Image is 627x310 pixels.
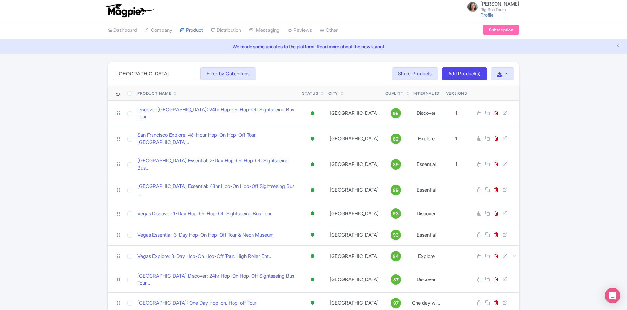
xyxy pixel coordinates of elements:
[409,86,443,101] th: Internal ID
[211,21,241,39] a: Distribution
[409,245,443,267] td: Explore
[483,25,519,35] a: Subscription
[309,134,316,144] div: Active
[137,157,297,172] a: [GEOGRAPHIC_DATA] Essential: 2-Day Hop-On Hop-Off Sightseeing Bus...
[392,67,438,80] a: Share Products
[302,91,319,96] div: Status
[455,110,457,116] span: 1
[137,91,171,96] div: Product Name
[326,203,383,224] td: [GEOGRAPHIC_DATA]
[137,231,274,239] a: Vegas Essential: 3-Day Hop-On Hop-Off Tour & Neon Museum
[249,21,280,39] a: Messaging
[326,177,383,203] td: [GEOGRAPHIC_DATA]
[385,230,407,240] a: 93
[385,91,404,96] div: Quality
[442,67,487,80] a: Add Product(s)
[385,298,407,308] a: 97
[137,210,272,217] a: Vegas Discover: 1-Day Hop-On Hop-Off Sightseeing Bus Tour
[480,1,519,7] span: [PERSON_NAME]
[467,2,478,12] img: jfp7o2nd6rbrsspqilhl.jpg
[385,134,407,144] a: 82
[393,187,399,194] span: 89
[393,161,399,168] span: 89
[385,251,407,261] a: 84
[200,67,256,80] button: Filter by Collections
[104,3,155,18] img: logo-ab69f6fb50320c5b225c76a69d11143b.png
[385,208,407,219] a: 93
[326,224,383,245] td: [GEOGRAPHIC_DATA]
[393,276,399,283] span: 87
[409,203,443,224] td: Discover
[320,21,338,39] a: Other
[4,43,623,50] a: We made some updates to the platform. Read more about the new layout
[288,21,312,39] a: Reviews
[393,231,399,238] span: 93
[137,132,297,146] a: San Francisco Explore: 48-Hour Hop-On Hop-Off Tour, [GEOGRAPHIC_DATA]...
[409,177,443,203] td: Essential
[385,274,407,285] a: 87
[385,185,407,195] a: 89
[309,185,316,195] div: Active
[409,152,443,177] td: Essential
[137,253,273,260] a: Vegas Explore: 3-Day Hop-On Hop-Off Tour, High Roller Ent...
[326,152,383,177] td: [GEOGRAPHIC_DATA]
[605,288,620,303] div: Open Intercom Messenger
[108,21,137,39] a: Dashboard
[393,210,399,217] span: 93
[309,109,316,118] div: Active
[409,267,443,292] td: Discover
[309,251,316,261] div: Active
[309,298,316,308] div: Active
[326,126,383,152] td: [GEOGRAPHIC_DATA]
[443,86,470,101] th: Versions
[455,161,457,167] span: 1
[385,108,407,118] a: 95
[409,126,443,152] td: Explore
[309,209,316,218] div: Active
[326,100,383,126] td: [GEOGRAPHIC_DATA]
[385,159,407,170] a: 89
[309,230,316,239] div: Active
[328,91,338,96] div: City
[480,8,519,12] small: Big Bus Tours
[137,183,297,197] a: [GEOGRAPHIC_DATA] Essential: 48hr Hop-On Hop-Off Sightseeing Bus ...
[326,245,383,267] td: [GEOGRAPHIC_DATA]
[455,135,457,142] span: 1
[137,272,297,287] a: [GEOGRAPHIC_DATA] Discover: 24hr Hop-On Hop-Off Sightseeing Bus Tour...
[393,300,399,307] span: 97
[616,42,620,50] button: Close announcement
[326,267,383,292] td: [GEOGRAPHIC_DATA]
[145,21,172,39] a: Company
[409,224,443,245] td: Essential
[393,110,399,117] span: 95
[480,12,494,18] a: Profile
[180,21,203,39] a: Product
[309,275,316,284] div: Active
[409,100,443,126] td: Discover
[113,68,195,80] input: Search product name, city, or interal id
[137,300,256,307] a: [GEOGRAPHIC_DATA]: One Day Hop-on, Hop-off Tour
[463,1,519,12] a: [PERSON_NAME] Big Bus Tours
[393,135,399,143] span: 82
[309,160,316,169] div: Active
[393,253,399,260] span: 84
[137,106,297,121] a: Discover [GEOGRAPHIC_DATA]: 24hr Hop-On Hop-Off Sightseeing Bus Tour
